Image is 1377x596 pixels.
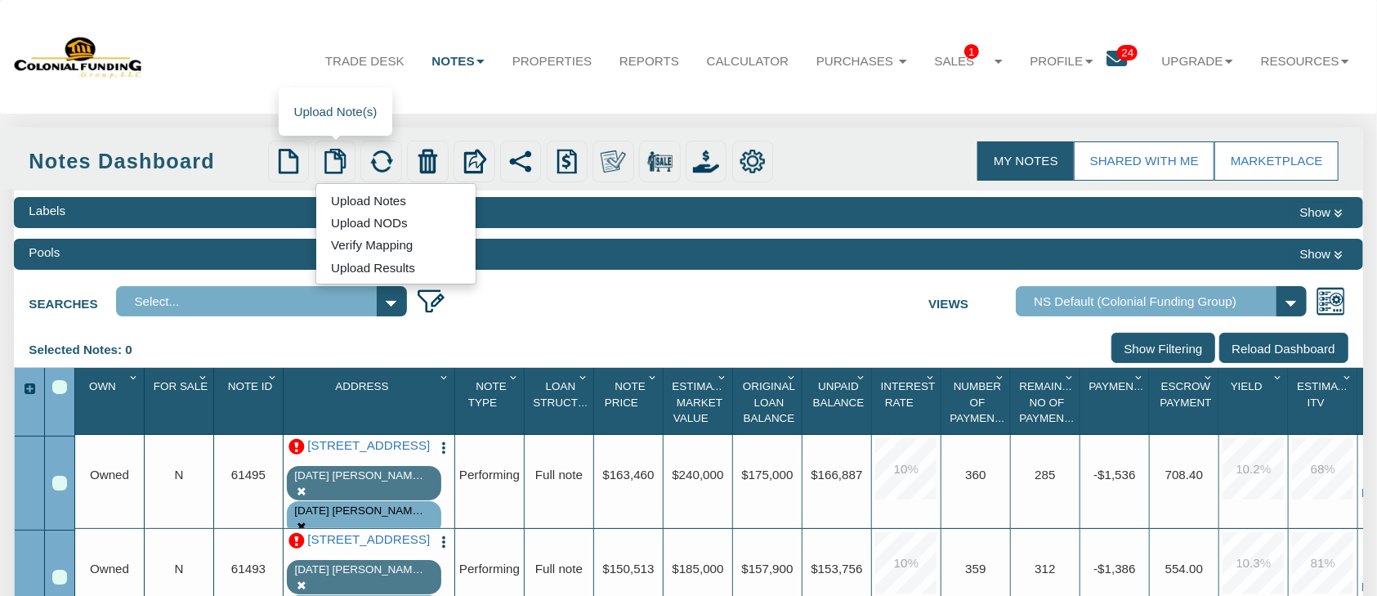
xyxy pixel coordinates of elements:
[1223,374,1288,428] div: Sort None
[90,468,129,482] span: Owned
[279,87,392,136] div: Upload Note(s)
[1292,532,1353,594] div: 81.0
[875,438,937,500] div: 10.0
[294,468,425,483] div: Note labeled as 8-21-25 Mixon 001 T1
[1219,333,1348,363] input: Reload Dashboard
[322,149,348,175] img: copy.png
[1223,438,1284,500] div: 10.2
[1153,374,1218,428] div: Sort None
[605,380,646,409] span: Note Price
[1292,438,1353,500] div: 68.0
[436,438,452,456] button: Press to open the note menu
[458,374,524,428] div: Note Type Sort None
[1084,374,1149,428] div: Payment(P&I) Sort None
[415,149,441,175] img: trash.png
[950,380,1008,424] span: Number Of Payments
[743,380,795,424] span: Original Loan Balance
[1292,374,1357,428] div: Estimated Itv Sort None
[1153,374,1218,428] div: Escrow Payment Sort None
[287,374,454,428] div: Sort None
[316,191,422,210] a: Upload Notes
[228,380,273,392] span: Note Id
[1316,286,1346,316] img: views.png
[923,368,940,385] div: Column Menu
[528,374,593,428] div: Sort None
[1247,39,1363,83] a: Resources
[1223,374,1288,428] div: Yield Sort None
[806,374,871,428] div: Sort None
[154,380,208,392] span: For Sale
[294,503,425,518] div: Note is contained in the pool 8-21-25 Mixon 001 T1
[736,374,802,428] div: Sort None
[693,39,803,83] a: Calculator
[148,374,213,428] div: For Sale Sort None
[1093,562,1135,576] span: -$1,386
[369,149,395,175] img: refresh.png
[294,562,425,577] div: Note labeled as 8-21-25 Mixon 001 T1
[714,368,731,385] div: Column Menu
[506,368,523,385] div: Column Menu
[458,374,524,428] div: Sort None
[148,374,213,428] div: Sort None
[1089,380,1165,392] span: Payment(P&I)
[507,149,534,175] img: share.svg
[1160,380,1212,409] span: Escrow Payment
[803,39,921,83] a: Purchases
[174,468,183,482] span: N
[195,368,212,385] div: Column Menu
[52,570,66,584] div: Row 2, Row Selection Checkbox
[602,468,654,482] span: $163,460
[921,39,1017,84] a: Sales1
[459,562,520,576] span: Performing
[672,562,723,576] span: $185,000
[126,368,143,385] div: Column Menu
[535,562,583,576] span: Full note
[575,368,592,385] div: Column Menu
[14,35,143,78] img: 579666
[78,374,144,428] div: Sort None
[736,374,802,428] div: Original Loan Balance Sort None
[964,44,979,59] span: 1
[29,286,115,312] label: Searches
[533,380,601,409] span: Loan Structure
[1294,244,1348,265] button: Show
[647,149,673,175] img: for_sale.png
[416,286,446,316] img: edit_filter_icon.png
[90,562,129,576] span: Owned
[78,374,144,428] div: Own Sort None
[287,374,454,428] div: Address Sort None
[693,149,719,175] img: purchase_offer.png
[784,368,801,385] div: Column Menu
[1019,380,1081,424] span: Remaining No Of Payments
[1294,202,1348,223] button: Show
[1014,374,1080,428] div: Remaining No Of Payments Sort None
[535,468,583,482] span: Full note
[29,146,262,176] div: Notes Dashboard
[601,149,627,175] img: make_own.png
[1165,562,1203,576] span: 554.00
[875,532,937,594] div: 10.0
[1084,374,1149,428] div: Sort None
[306,438,431,453] a: 7118 Heron, Houston, TX, 77087
[853,368,870,385] div: Column Menu
[231,468,266,482] span: 61495
[602,562,654,576] span: $150,513
[468,380,507,409] span: Note Type
[928,286,1015,312] label: Views
[217,374,283,428] div: Note Id Sort None
[217,374,283,428] div: Sort None
[275,149,302,175] img: new.png
[1131,368,1148,385] div: Column Menu
[311,39,418,83] a: Trade Desk
[174,562,183,576] span: N
[554,149,580,175] img: history.png
[1117,45,1138,60] span: 24
[418,39,498,83] a: Notes
[1093,468,1135,482] span: -$1,536
[875,374,941,428] div: Sort None
[1231,380,1263,392] span: Yield
[461,149,487,175] img: export.svg
[1107,39,1148,86] a: 24
[606,39,693,83] a: Reports
[992,368,1009,385] div: Column Menu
